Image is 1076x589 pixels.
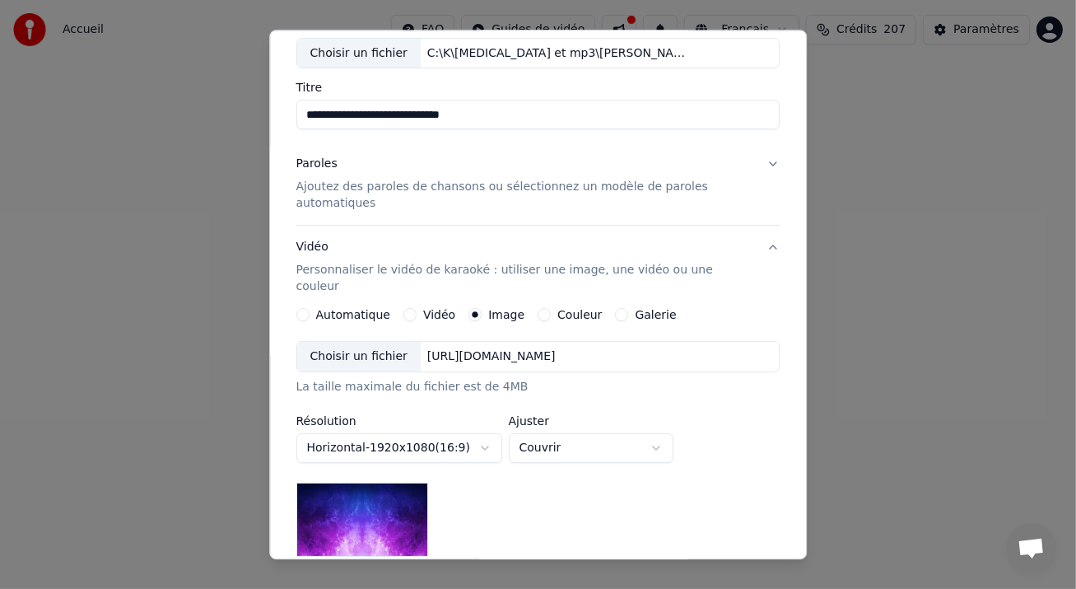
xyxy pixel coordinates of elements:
[297,343,421,372] div: Choisir un fichier
[296,157,338,173] div: Paroles
[296,180,754,213] p: Ajoutez des paroles de chansons ou sélectionnez un modèle de paroles automatiques
[557,310,602,321] label: Couleur
[296,263,754,296] p: Personnaliser le vidéo de karaoké : utiliser une image, une vidéo ou une couleur
[296,416,502,428] label: Résolution
[296,380,780,396] div: La taille maximale du fichier est de 4MB
[296,82,780,94] label: Titre
[509,416,673,428] label: Ajuster
[636,310,677,321] label: Galerie
[296,143,780,226] button: ParolesAjoutez des paroles de chansons ou sélectionnez un modèle de paroles automatiques
[297,39,421,68] div: Choisir un fichier
[423,310,455,321] label: Vidéo
[296,240,754,296] div: Vidéo
[488,310,524,321] label: Image
[421,45,701,62] div: C:\K\[MEDICAL_DATA] et mp3\[PERSON_NAME] - La fille du nord.[MEDICAL_DATA]
[316,310,390,321] label: Automatique
[421,349,562,366] div: [URL][DOMAIN_NAME]
[296,227,780,309] button: VidéoPersonnaliser le vidéo de karaoké : utiliser une image, une vidéo ou une couleur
